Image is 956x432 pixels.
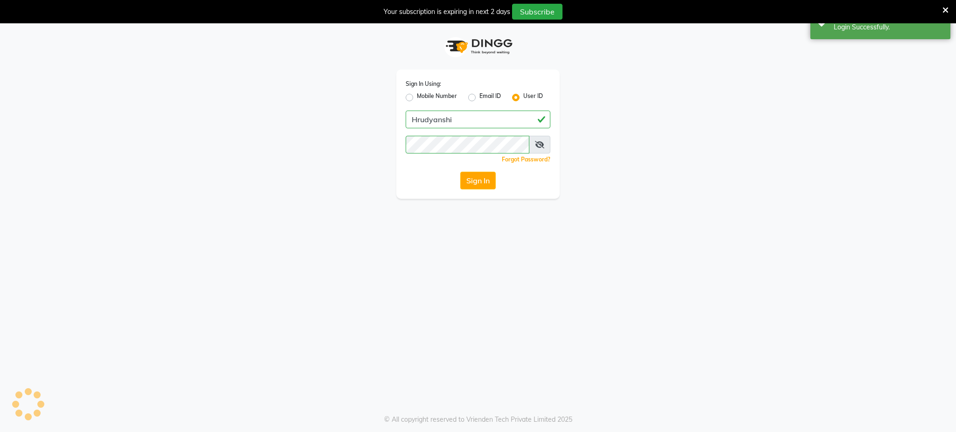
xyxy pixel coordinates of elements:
[512,4,562,20] button: Subscribe
[479,92,501,103] label: Email ID
[460,172,496,189] button: Sign In
[406,111,550,128] input: Username
[523,92,543,103] label: User ID
[417,92,457,103] label: Mobile Number
[406,136,529,153] input: Username
[384,7,510,17] div: Your subscription is expiring in next 2 days
[502,156,550,163] a: Forgot Password?
[834,22,943,32] div: Login Successfully.
[441,33,515,60] img: logo1.svg
[406,80,441,88] label: Sign In Using:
